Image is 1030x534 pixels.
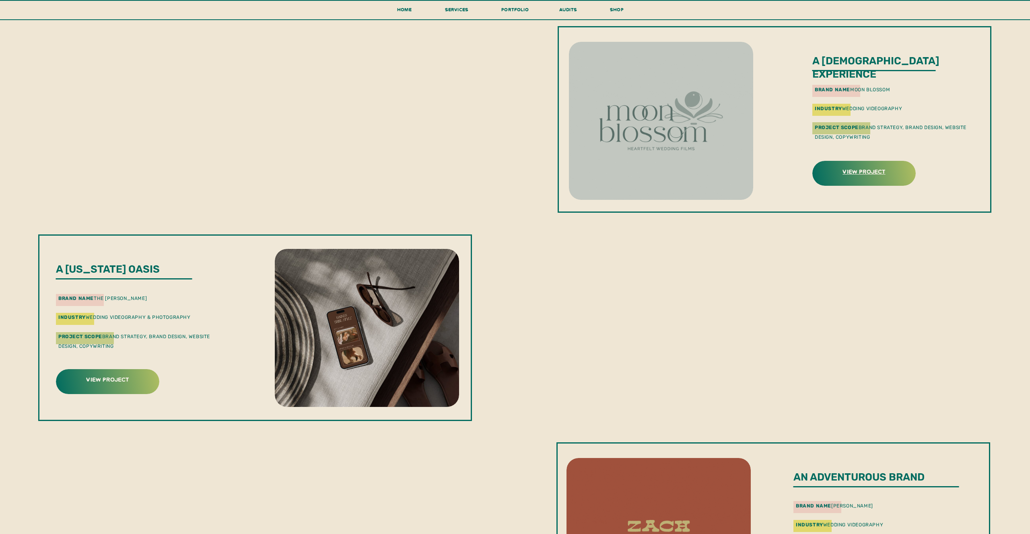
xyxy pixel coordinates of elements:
[556,5,580,19] a: audits
[815,106,842,111] b: industry
[814,166,915,179] a: view project
[445,6,468,12] span: services
[58,334,102,339] b: Project Scope
[58,295,177,303] p: the [PERSON_NAME]
[796,522,823,528] b: industry
[793,470,969,487] p: An adventurous brand
[796,502,955,510] p: [PERSON_NAME]
[496,5,534,20] a: portfolio
[597,5,636,19] a: shop
[440,5,474,20] a: services
[392,5,417,20] a: Home
[796,521,978,529] p: wedding videography
[58,332,210,353] p: Brand Strategy, Brand Design, Website Design, Copywriting
[815,123,967,144] p: Brand Strategy, Brand Design, Website Design, Copywriting
[56,263,208,279] p: A [US_STATE] oasis
[57,374,158,387] a: view project
[815,86,974,94] p: moon blossom
[796,503,831,509] b: brand name
[815,105,997,113] p: wedding videography
[815,125,859,130] b: Project Scope
[815,87,850,92] b: brand name
[58,314,240,322] p: wedding videography & photography
[58,314,86,320] b: industry
[812,54,940,71] p: a [DEMOGRAPHIC_DATA] experience
[58,296,94,301] b: brand name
